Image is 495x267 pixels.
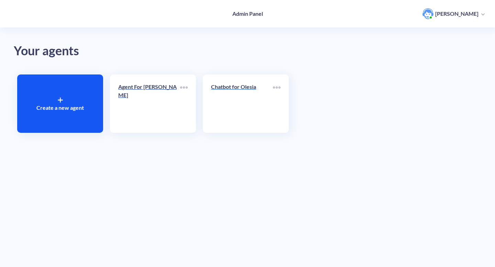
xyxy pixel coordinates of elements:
[211,83,273,91] p: Chatbot for Olesia
[419,8,488,20] button: user photo[PERSON_NAME]
[36,104,84,112] p: Create a new agent
[422,8,433,19] img: user photo
[435,10,478,18] p: [PERSON_NAME]
[118,83,180,125] a: Agent For [PERSON_NAME]
[232,10,263,17] h4: Admin Panel
[211,83,273,125] a: Chatbot for Olesia
[118,83,180,99] p: Agent For [PERSON_NAME]
[14,41,481,61] div: Your agents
